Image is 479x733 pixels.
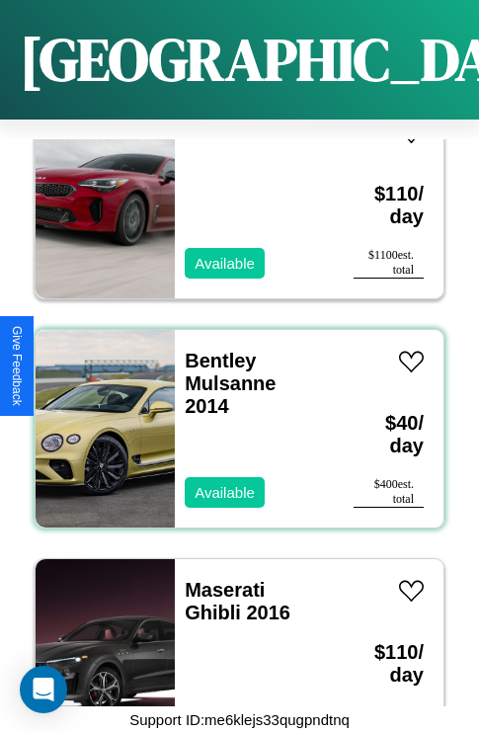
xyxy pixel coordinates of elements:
[129,706,350,733] p: Support ID: me6klejs33qugpndtnq
[185,579,290,623] a: Maserati Ghibli 2016
[10,326,24,406] div: Give Feedback
[354,248,424,279] div: $ 1100 est. total
[354,621,424,706] h3: $ 110 / day
[354,477,424,508] div: $ 400 est. total
[195,250,255,277] p: Available
[20,666,67,713] div: Open Intercom Messenger
[354,163,424,248] h3: $ 110 / day
[185,350,276,417] a: Bentley Mulsanne 2014
[354,392,424,477] h3: $ 40 / day
[195,479,255,506] p: Available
